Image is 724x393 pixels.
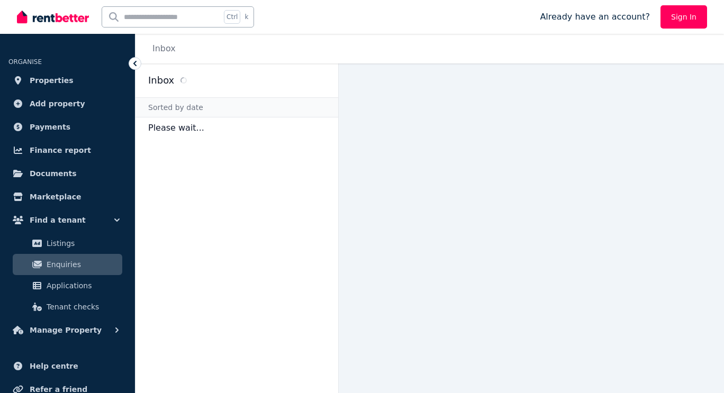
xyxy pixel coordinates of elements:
a: Help centre [8,355,126,377]
a: Sign In [660,5,707,29]
span: Ctrl [224,10,240,24]
a: Inbox [152,43,176,53]
nav: Breadcrumb [135,34,188,63]
a: Finance report [8,140,126,161]
button: Find a tenant [8,209,126,231]
p: Please wait... [135,117,338,139]
a: Marketplace [8,186,126,207]
span: ORGANISE [8,58,42,66]
div: Sorted by date [135,97,338,117]
span: k [245,13,248,21]
span: Applications [47,279,118,292]
span: Find a tenant [30,214,86,226]
span: Enquiries [47,258,118,271]
a: Add property [8,93,126,114]
a: Payments [8,116,126,138]
span: Add property [30,97,85,110]
a: Tenant checks [13,296,122,317]
a: Enquiries [13,254,122,275]
a: Documents [8,163,126,184]
a: Listings [13,233,122,254]
span: Properties [30,74,74,87]
a: Properties [8,70,126,91]
span: Listings [47,237,118,250]
span: Manage Property [30,324,102,336]
span: Help centre [30,360,78,372]
span: Marketplace [30,190,81,203]
span: Payments [30,121,70,133]
span: Finance report [30,144,91,157]
button: Manage Property [8,319,126,341]
img: RentBetter [17,9,89,25]
span: Tenant checks [47,300,118,313]
h2: Inbox [148,73,174,88]
span: Documents [30,167,77,180]
a: Applications [13,275,122,296]
span: Already have an account? [540,11,650,23]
